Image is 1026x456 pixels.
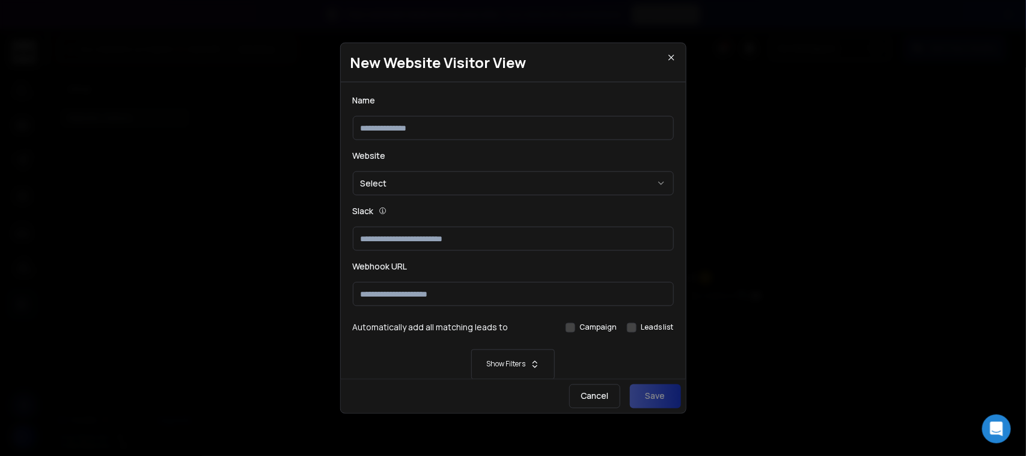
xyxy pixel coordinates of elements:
label: Webhook URL [353,260,408,273]
button: Select [353,171,674,196]
button: Cancel [569,384,620,408]
button: Show Filters [353,350,674,380]
label: Campaign [580,323,617,333]
label: Name [353,94,376,106]
p: Show Filters [486,360,525,369]
label: Leads list [641,323,674,333]
div: Open Intercom Messenger [982,414,1011,443]
label: Website [353,150,386,162]
h3: Automatically add all matching leads to [353,322,508,334]
h1: New Website Visitor View [341,43,686,82]
label: Slack [353,205,374,217]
